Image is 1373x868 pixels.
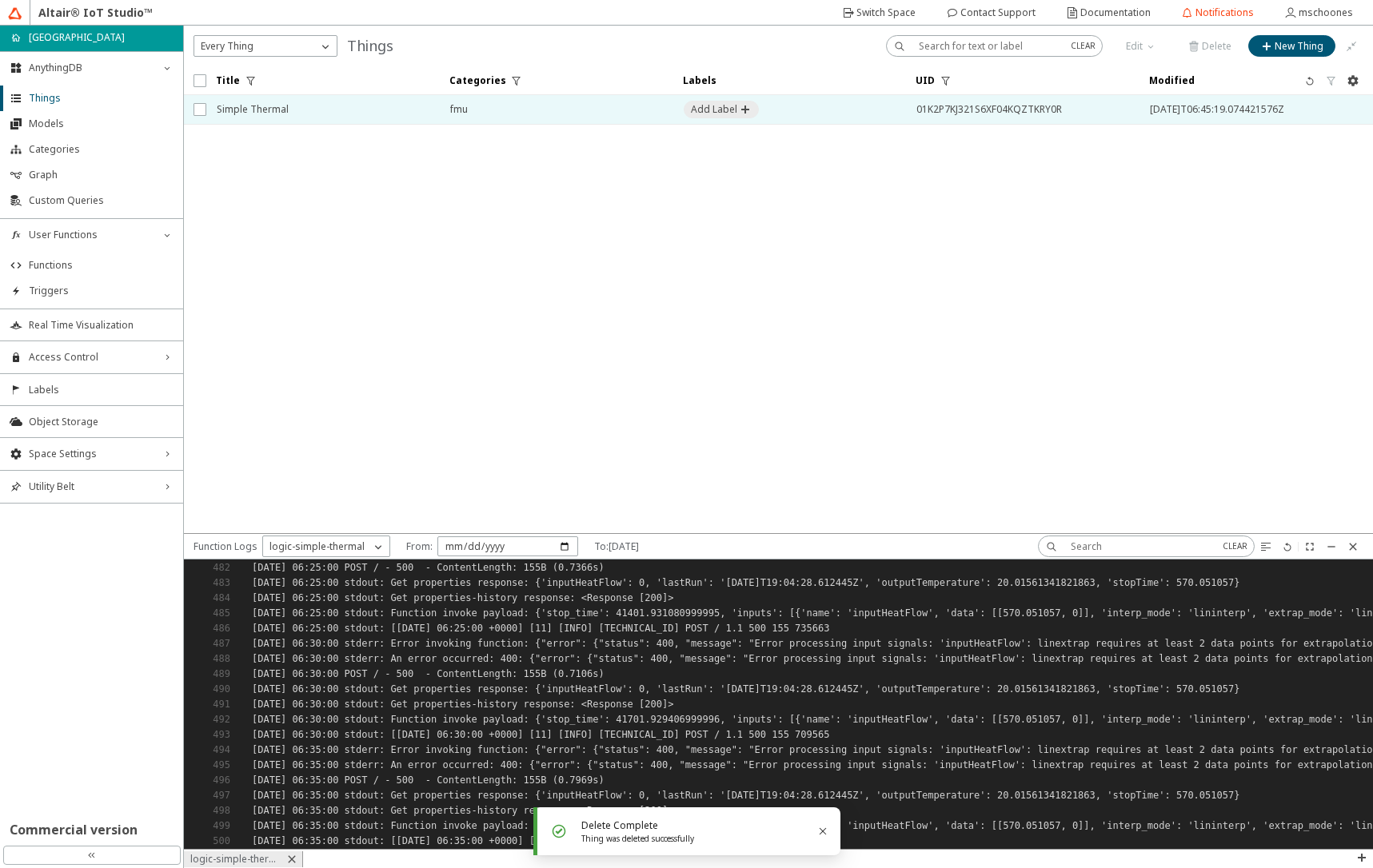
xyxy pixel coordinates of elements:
[252,577,1239,588] span: [DATE] 06:25:00 stdout: Get properties response: {'inputHeatFlow': 0, 'lastRun': '[DATE]T19:04:28...
[29,143,174,156] span: Categories
[252,790,1239,801] span: [DATE] 06:35:00 stdout: Get properties response: {'inputHeatFlow': 0, 'lastRun': '[DATE]T19:04:28...
[29,92,174,105] span: Things
[29,259,174,272] span: Functions
[252,683,1239,695] span: [DATE] 06:30:00 stdout: Get properties response: {'inputHeatFlow': 0, 'lastRun': '[DATE]T19:04:28...
[252,805,673,816] span: [DATE] 06:35:00 stdout: Get properties-history response: <Response [200]>
[594,540,639,554] unity-typography: To: [DATE]
[29,319,174,332] span: Real Time Visualization
[29,285,174,297] span: Triggers
[29,169,174,181] span: Graph
[29,229,154,241] span: User Functions
[29,117,174,130] span: Models
[29,30,125,45] p: [GEOGRAPHIC_DATA]
[581,833,805,844] div: Thing was deleted successfully
[581,818,821,832] div: Delete Complete
[252,668,605,679] span: [DATE] 06:30:00 POST / - 500 - ContentLength: 155B (0.7106s)
[252,729,829,740] span: [DATE] 06:30:00 stdout: [[DATE] 06:30:00 +0000] [11] [INFO] [TECHNICAL_ID] POST / 1.1 500 155 709565
[406,540,433,554] unity-typography: From:
[252,699,673,710] span: [DATE] 06:30:00 stdout: Get properties-history response: <Response [200]>
[29,351,154,364] span: Access Control
[252,835,829,846] span: [DATE] 06:35:00 stdout: [[DATE] 06:35:00 +0000] [11] [INFO] [TECHNICAL_ID] POST / 1.1 500 155 795842
[29,416,174,428] span: Object Storage
[194,540,257,554] unity-typography: Function Logs
[252,592,673,603] span: [DATE] 06:25:00 stdout: Get properties-history response: <Response [200]>
[29,384,174,396] span: Labels
[29,480,154,493] span: Utility Belt
[813,822,832,841] a: Close
[184,559,1373,849] div: grid
[252,774,605,786] span: [DATE] 06:35:00 POST / - 500 - ContentLength: 155B (0.7969s)
[29,62,154,74] span: AnythingDB
[252,562,605,573] span: [DATE] 06:25:00 POST / - 500 - ContentLength: 155B (0.7366s)
[29,448,154,460] span: Space Settings
[29,194,174,207] span: Custom Queries
[252,623,829,634] span: [DATE] 06:25:00 stdout: [[DATE] 06:25:00 +0000] [11] [INFO] [TECHNICAL_ID] POST / 1.1 500 155 735663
